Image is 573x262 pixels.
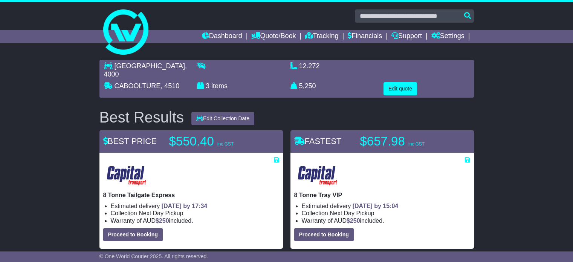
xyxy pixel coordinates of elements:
[103,164,150,188] img: CapitalTransport: 8 Tonne Tailgate Express
[299,62,320,70] span: 12.272
[302,217,470,224] li: Warranty of AUD included.
[162,203,208,209] span: [DATE] by 17:34
[302,210,470,217] li: Collection
[211,82,228,90] span: items
[305,30,338,43] a: Tracking
[111,202,279,210] li: Estimated delivery
[103,136,157,146] span: BEST PRICE
[111,210,279,217] li: Collection
[384,82,417,95] button: Edit quote
[99,253,208,259] span: © One World Courier 2025. All rights reserved.
[431,30,465,43] a: Settings
[347,218,360,224] span: $
[104,62,187,78] span: , 4000
[350,218,360,224] span: 250
[391,30,422,43] a: Support
[115,82,161,90] span: CABOOLTURE
[159,218,169,224] span: 250
[302,202,470,210] li: Estimated delivery
[360,134,454,149] p: $657.98
[115,62,185,70] span: [GEOGRAPHIC_DATA]
[191,112,254,125] button: Edit Collection Date
[96,109,188,126] div: Best Results
[160,82,179,90] span: , 4510
[169,134,263,149] p: $550.40
[294,228,354,241] button: Proceed to Booking
[330,210,374,216] span: Next Day Pickup
[408,141,425,147] span: inc GST
[217,141,234,147] span: inc GST
[139,210,183,216] span: Next Day Pickup
[251,30,296,43] a: Quote/Book
[103,192,279,199] p: 8 Tonne Tailgate Express
[156,218,169,224] span: $
[299,82,316,90] span: 5,250
[294,136,342,146] span: FASTEST
[353,203,399,209] span: [DATE] by 15:04
[294,192,470,199] p: 8 Tonne Tray VIP
[294,164,341,188] img: CapitalTransport: 8 Tonne Tray VIP
[202,30,242,43] a: Dashboard
[206,82,209,90] span: 3
[348,30,382,43] a: Financials
[111,217,279,224] li: Warranty of AUD included.
[103,228,163,241] button: Proceed to Booking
